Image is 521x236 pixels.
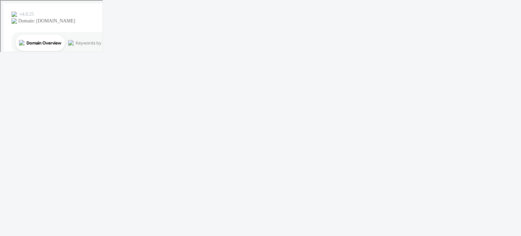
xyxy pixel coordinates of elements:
img: tab_keywords_by_traffic_grey.svg [67,39,73,45]
img: logo_orange.svg [11,11,16,16]
div: Keywords by Traffic [75,40,114,44]
img: tab_domain_overview_orange.svg [18,39,24,45]
div: Domain Overview [26,40,61,44]
div: v 4.0.25 [19,11,33,16]
div: Domain: [DOMAIN_NAME] [18,18,75,23]
img: website_grey.svg [11,18,16,23]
